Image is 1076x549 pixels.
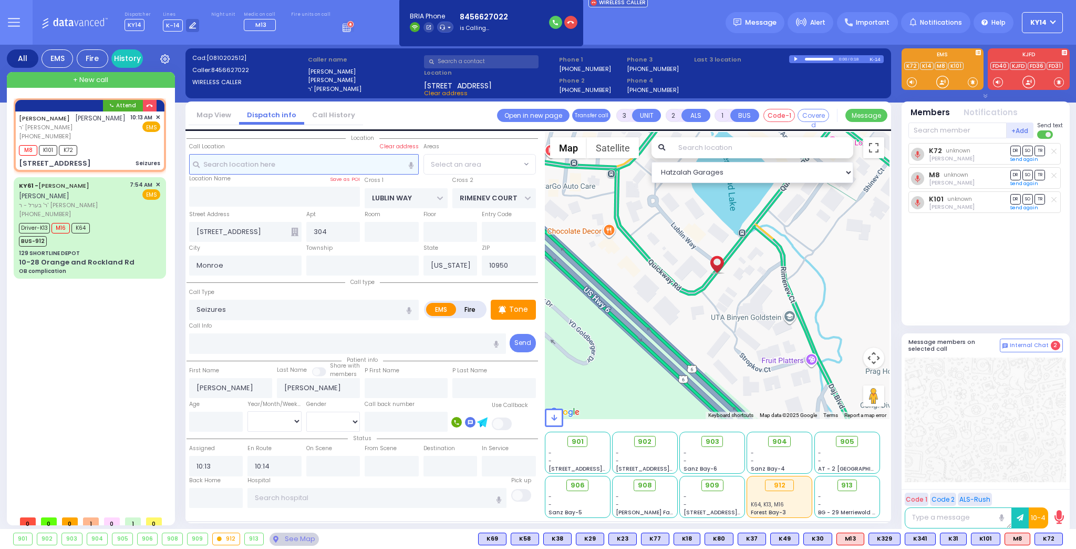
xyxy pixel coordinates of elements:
[304,110,363,120] a: Call History
[365,444,397,453] label: From Scene
[19,181,89,190] a: [PERSON_NAME]
[850,53,860,65] div: 0:18
[803,533,832,545] div: BLS
[291,228,298,236] span: Other building occupants
[510,334,536,352] button: Send
[247,444,272,453] label: En Route
[87,533,108,545] div: 904
[431,159,481,170] span: Select an area
[7,49,38,68] div: All
[559,65,611,73] label: [PHONE_NUMBER]
[156,113,160,122] span: ✕
[277,366,307,374] label: Last Name
[511,476,531,485] label: Pick up
[705,480,719,491] span: 909
[19,249,80,257] div: 129 SHORTLINE DEPOT
[62,517,78,525] span: 0
[627,65,679,73] label: [PHONE_NUMBER]
[904,62,919,70] a: K72
[306,444,332,453] label: On Scene
[306,244,333,252] label: Township
[763,109,795,122] button: Code-1
[19,257,134,268] div: 10-28 Orange and Rockland Rd
[674,533,700,545] div: K18
[247,476,271,485] label: Hospital
[705,533,733,545] div: K80
[911,107,950,119] button: Members
[365,176,384,185] label: Cross 1
[125,517,141,525] span: 1
[684,501,687,509] span: -
[365,367,399,375] label: P First Name
[509,304,528,315] p: Tone
[345,278,380,286] span: Call type
[111,49,143,68] a: History
[51,223,70,233] span: M16
[616,501,619,509] span: -
[424,68,556,77] label: Location
[192,78,305,87] label: WIRELESS CALLER
[863,348,884,369] button: Map camera controls
[944,171,968,179] span: unknown
[189,367,219,375] label: First Name
[964,107,1018,119] button: Notifications
[330,370,357,378] span: members
[616,457,619,465] span: -
[1010,156,1038,162] a: Send again
[632,109,661,122] button: UNIT
[543,533,572,545] div: BLS
[211,66,249,74] span: 8456627022
[863,137,884,158] button: Toggle fullscreen view
[940,533,967,545] div: K31
[1037,129,1054,140] label: Turn off text
[810,18,825,27] span: Alert
[958,493,992,506] button: ALS-Rush
[478,533,506,545] div: BLS
[616,509,678,516] span: [PERSON_NAME] Farm
[189,444,215,453] label: Assigned
[104,517,120,525] span: 0
[380,143,419,151] label: Clear address
[19,123,126,132] span: ר' [PERSON_NAME]
[19,158,91,169] div: [STREET_ADDRESS]
[19,181,38,190] span: KY61 -
[930,493,956,506] button: Code 2
[608,533,637,545] div: BLS
[751,501,784,509] span: K64, K13, M16
[947,195,972,203] span: unknown
[638,436,651,447] span: 902
[818,457,821,465] span: -
[905,533,936,545] div: K341
[608,533,637,545] div: K23
[547,405,582,419] img: Google
[19,145,37,156] span: M8
[770,533,799,545] div: BLS
[189,476,221,485] label: Back Home
[308,76,420,85] label: [PERSON_NAME]
[638,480,652,491] span: 908
[818,493,821,501] span: -
[189,244,200,252] label: City
[929,171,940,179] a: M8
[1037,121,1063,129] span: Send text
[460,12,543,23] span: 8456627022
[138,533,158,545] div: 906
[188,533,208,545] div: 909
[772,436,787,447] span: 904
[482,244,490,252] label: ZIP
[839,53,848,65] div: 0:00
[189,110,239,120] a: Map View
[1005,533,1030,545] div: ALS KJ
[270,533,319,546] div: See map
[616,465,715,473] span: [STREET_ADDRESS][PERSON_NAME]
[902,52,984,59] label: EMS
[213,533,240,545] div: 912
[423,444,455,453] label: Destination
[671,137,853,158] input: Search location
[549,493,552,501] span: -
[929,147,942,155] a: K72
[192,66,305,75] label: Caller:
[460,24,489,32] small: is Calling...
[971,533,1000,545] div: K101
[1034,170,1045,180] span: TR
